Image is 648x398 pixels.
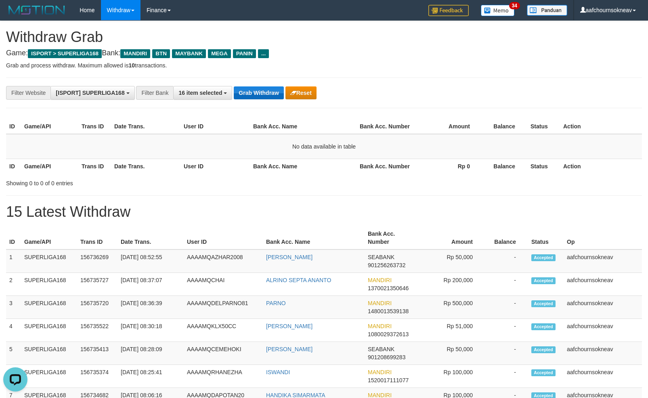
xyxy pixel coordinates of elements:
strong: 10 [128,62,135,69]
th: Bank Acc. Name [263,226,365,249]
th: User ID [180,119,250,134]
th: Status [528,226,564,249]
td: - [485,365,528,388]
td: aafchournsokneav [564,319,642,342]
span: Accepted [531,277,556,284]
td: AAAAMQAZHAR2008 [184,249,263,273]
th: Game/API [21,226,77,249]
td: aafchournsokneav [564,273,642,296]
td: aafchournsokneav [564,296,642,319]
td: 156735522 [77,319,117,342]
td: aafchournsokneav [564,342,642,365]
td: [DATE] 08:36:39 [117,296,184,319]
th: Balance [482,119,527,134]
h1: 15 Latest Withdraw [6,204,642,220]
span: MANDIRI [120,49,150,58]
td: aafchournsokneav [564,365,642,388]
th: ID [6,226,21,249]
th: Game/API [21,119,78,134]
th: ID [6,159,21,174]
td: SUPERLIGA168 [21,342,77,365]
td: [DATE] 08:30:18 [117,319,184,342]
button: Grab Withdraw [234,86,283,99]
td: 156735374 [77,365,117,388]
td: AAAAMQRHANEZHA [184,365,263,388]
th: Amount [420,226,485,249]
td: Rp 500,000 [420,296,485,319]
th: Trans ID [78,159,111,174]
button: Open LiveChat chat widget [3,3,27,27]
span: Accepted [531,300,556,307]
th: Status [527,159,560,174]
span: Accepted [531,369,556,376]
td: SUPERLIGA168 [21,249,77,273]
th: Balance [485,226,528,249]
span: SEABANK [368,254,394,260]
span: 34 [509,2,520,9]
th: Rp 0 [414,159,482,174]
th: Date Trans. [117,226,184,249]
th: User ID [184,226,263,249]
td: [DATE] 08:28:09 [117,342,184,365]
span: BTN [152,49,170,58]
td: aafchournsokneav [564,249,642,273]
span: PANIN [233,49,256,58]
a: ALRINO SEPTA ANANTO [266,277,331,283]
h4: Game: Bank: [6,49,642,57]
a: [PERSON_NAME] [266,323,312,329]
td: Rp 50,000 [420,249,485,273]
span: ... [258,49,269,58]
span: ISPORT > SUPERLIGA168 [28,49,102,58]
span: Accepted [531,346,556,353]
a: [PERSON_NAME] [266,346,312,352]
td: Rp 50,000 [420,342,485,365]
td: - [485,296,528,319]
th: Bank Acc. Number [357,159,414,174]
td: 2 [6,273,21,296]
span: MAYBANK [172,49,206,58]
td: Rp 51,000 [420,319,485,342]
button: Reset [285,86,317,99]
span: Accepted [531,254,556,261]
th: Status [527,119,560,134]
td: SUPERLIGA168 [21,273,77,296]
span: Copy 901256263732 to clipboard [368,262,405,268]
button: 16 item selected [173,86,232,100]
th: Amount [414,119,482,134]
span: MANDIRI [368,300,392,306]
th: Balance [482,159,527,174]
a: ISWANDI [266,369,290,375]
td: AAAAMQDELPARNO81 [184,296,263,319]
span: Copy 1480013539138 to clipboard [368,308,409,314]
span: SEABANK [368,346,394,352]
th: Game/API [21,159,78,174]
td: 5 [6,342,21,365]
td: No data available in table [6,134,642,159]
td: AAAAMQCHAI [184,273,263,296]
img: MOTION_logo.png [6,4,67,16]
td: SUPERLIGA168 [21,319,77,342]
td: AAAAMQCEMEHOKI [184,342,263,365]
th: Action [560,119,642,134]
th: Bank Acc. Name [250,119,357,134]
td: AAAAMQKLX50CC [184,319,263,342]
p: Grab and process withdraw. Maximum allowed is transactions. [6,61,642,69]
th: User ID [180,159,250,174]
span: MEGA [208,49,231,58]
th: Action [560,159,642,174]
th: Date Trans. [111,119,180,134]
td: SUPERLIGA168 [21,296,77,319]
span: Accepted [531,323,556,330]
td: 156736269 [77,249,117,273]
td: - [485,342,528,365]
td: [DATE] 08:52:55 [117,249,184,273]
th: Bank Acc. Number [357,119,414,134]
h1: Withdraw Grab [6,29,642,45]
td: 156735727 [77,273,117,296]
th: Trans ID [77,226,117,249]
img: Feedback.jpg [428,5,469,16]
span: Copy 901208699283 to clipboard [368,354,405,360]
th: Bank Acc. Number [365,226,420,249]
td: [DATE] 08:25:41 [117,365,184,388]
img: Button%20Memo.svg [481,5,515,16]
